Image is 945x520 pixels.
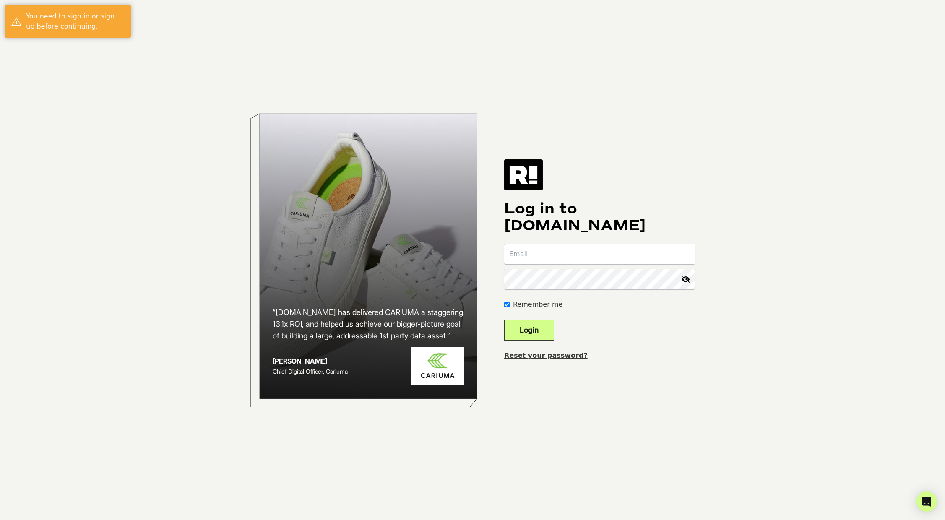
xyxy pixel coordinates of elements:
a: Reset your password? [504,351,588,359]
div: You need to sign in or sign up before continuing. [26,11,125,31]
button: Login [504,320,554,341]
img: Retention.com [504,159,543,190]
h1: Log in to [DOMAIN_NAME] [504,200,695,234]
div: Open Intercom Messenger [916,491,937,512]
input: Email [504,244,695,264]
img: Cariuma [411,347,464,385]
span: Chief Digital Officer, Cariuma [273,368,348,375]
strong: [PERSON_NAME] [273,357,327,365]
label: Remember me [513,299,562,309]
h2: “[DOMAIN_NAME] has delivered CARIUMA a staggering 13.1x ROI, and helped us achieve our bigger-pic... [273,307,464,342]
